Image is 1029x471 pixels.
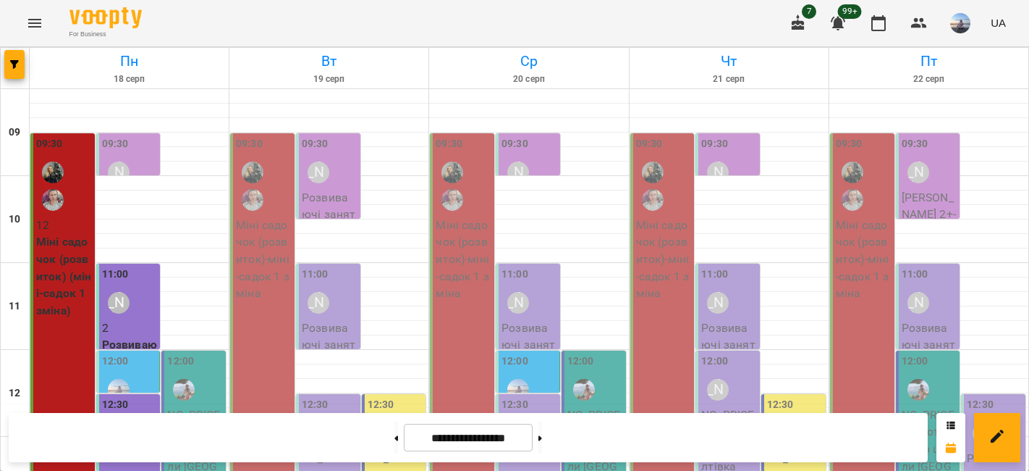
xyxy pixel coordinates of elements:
[636,217,692,302] p: Міні садочок (розвиток) - міні-садок 1 зміна
[902,189,957,291] p: [PERSON_NAME] 2+ - Малюки 2+ [GEOGRAPHIC_DATA]
[701,136,728,152] label: 09:30
[507,379,529,401] img: Анна Петренко
[236,136,263,152] label: 09:30
[950,13,970,33] img: a5695baeaf149ad4712b46ffea65b4f5.jpg
[902,320,957,422] p: Розвиваючі заняття 3-5 р. - розвиваючі 3-4 салтівка
[36,136,63,152] label: 09:30
[232,72,426,86] h6: 19 серп
[902,354,928,370] label: 12:00
[431,50,626,72] h6: Ср
[636,136,663,152] label: 09:30
[232,50,426,72] h6: Вт
[17,6,52,41] button: Menu
[108,292,130,314] div: Шевченко Катерина
[907,292,929,314] div: Шевченко Катерина
[9,299,20,314] h6: 11
[831,72,1026,86] h6: 22 серп
[802,4,816,19] span: 7
[632,50,826,72] h6: Чт
[236,217,292,302] p: Міні садочок (розвиток) - міні-садок 1 зміна
[573,379,595,401] img: Чалик Ганна Серніївна
[902,136,928,152] label: 09:30
[308,162,329,183] div: Шевченко Катерина
[991,15,1006,30] span: UA
[907,162,929,183] div: Шевченко Катерина
[32,50,226,72] h6: Пн
[501,354,528,370] label: 12:00
[707,162,729,183] div: Шевченко Катерина
[836,136,863,152] label: 09:30
[36,217,92,234] p: 12
[831,50,1026,72] h6: Пт
[767,397,794,413] label: 12:30
[501,397,528,413] label: 12:30
[707,292,729,314] div: Шевченко Катерина
[108,162,130,183] div: Шевченко Катерина
[436,136,462,152] label: 09:30
[102,267,129,283] label: 11:00
[108,379,130,401] img: Анна Петренко
[42,189,64,211] img: Мармур Тетяна Олександрівна
[302,136,329,152] label: 09:30
[167,354,194,370] label: 12:00
[69,7,142,28] img: Voopty Logo
[42,162,64,183] img: Бобрик Вікторія
[436,217,491,302] p: Міні садочок (розвиток) - міні-садок 1 зміна
[173,379,195,401] img: Чалик Ганна Серніївна
[567,354,594,370] label: 12:00
[842,189,863,211] img: Мармур Тетяна Олександрівна
[242,162,263,183] img: Бобрик Вікторія
[102,354,129,370] label: 12:00
[441,189,463,211] img: Мармур Тетяна Олександрівна
[69,30,142,39] span: For Business
[441,162,463,183] img: Бобрик Вікторія
[842,162,863,183] img: Бобрик Вікторія
[507,162,529,183] div: Шевченко Катерина
[308,292,329,314] div: Шевченко Катерина
[967,397,994,413] label: 12:30
[102,397,129,413] label: 12:30
[701,267,728,283] label: 11:00
[242,189,263,211] img: Мармур Тетяна Олександрівна
[902,267,928,283] label: 11:00
[302,189,357,291] p: Розвиваючі заняття малюки 2+ - Малюки 2+ Салтівка1
[9,212,20,228] h6: 10
[368,397,394,413] label: 12:30
[9,385,20,401] h6: 12
[985,9,1012,36] button: UA
[836,217,892,302] p: Міні садочок (розвиток) - міні-садок 1 зміна
[501,267,528,283] label: 11:00
[701,354,728,370] label: 12:00
[302,397,329,413] label: 12:30
[632,72,826,86] h6: 21 серп
[431,72,626,86] h6: 20 серп
[838,4,862,19] span: 99+
[501,320,557,422] p: Розвиваючі заняття 3-5 р. - розвиваючі 3-4 салтівка
[102,336,158,438] p: Розвиваючі заняття 3-5 р. (розвиваючі 3-4 салтівка)
[102,320,158,337] p: 2
[507,292,529,314] div: Шевченко Катерина
[36,233,92,319] p: Міні садочок (розвиток) (міні-садок 1 зміна)
[642,162,664,183] img: Бобрик Вікторія
[302,320,357,422] p: Розвиваючі заняття 3-5 р. - розвиваючі 3-4 салтівка
[501,136,528,152] label: 09:30
[102,136,129,152] label: 09:30
[907,379,929,401] div: Чалик Ганна Серніївна
[302,267,329,283] label: 11:00
[642,189,664,211] img: Мармур Тетяна Олександрівна
[701,320,757,422] p: Розвиваючі заняття 3-5 р. - розвиваючі 3-4 салтівка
